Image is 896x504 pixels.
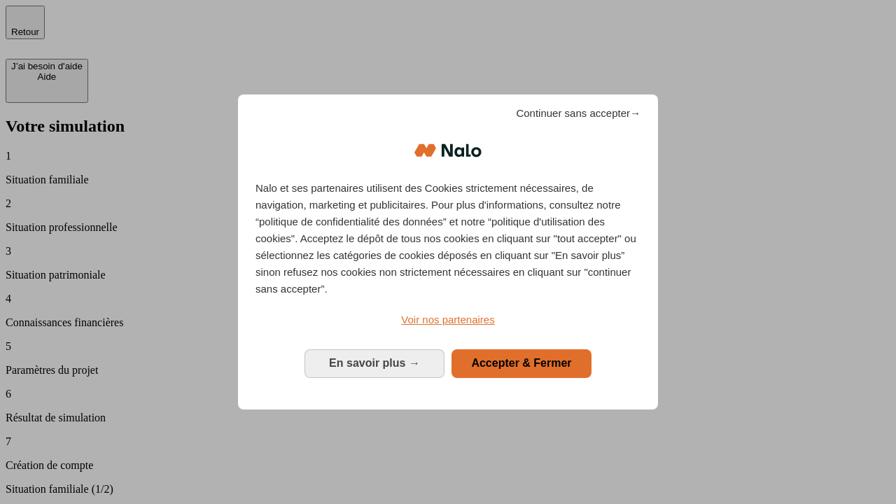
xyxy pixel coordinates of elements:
img: Logo [414,129,482,171]
a: Voir nos partenaires [255,311,640,328]
button: Accepter & Fermer: Accepter notre traitement des données et fermer [451,349,591,377]
span: Voir nos partenaires [401,314,494,325]
div: Bienvenue chez Nalo Gestion du consentement [238,94,658,409]
span: En savoir plus → [329,357,420,369]
button: En savoir plus: Configurer vos consentements [304,349,444,377]
span: Accepter & Fermer [471,357,571,369]
span: Continuer sans accepter→ [516,105,640,122]
p: Nalo et ses partenaires utilisent des Cookies strictement nécessaires, de navigation, marketing e... [255,180,640,297]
